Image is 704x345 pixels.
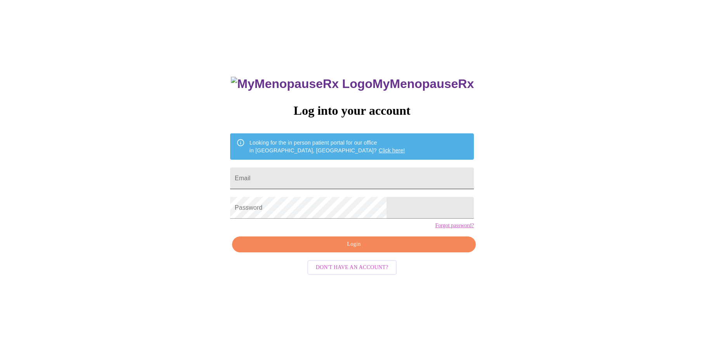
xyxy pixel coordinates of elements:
[379,147,405,154] a: Click here!
[231,77,372,91] img: MyMenopauseRx Logo
[307,260,397,275] button: Don't have an account?
[230,103,474,118] h3: Log into your account
[305,263,399,270] a: Don't have an account?
[316,263,388,273] span: Don't have an account?
[241,240,467,249] span: Login
[435,223,474,229] a: Forgot password?
[231,77,474,91] h3: MyMenopauseRx
[250,136,405,157] div: Looking for the in person patient portal for our office in [GEOGRAPHIC_DATA], [GEOGRAPHIC_DATA]?
[232,236,476,252] button: Login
